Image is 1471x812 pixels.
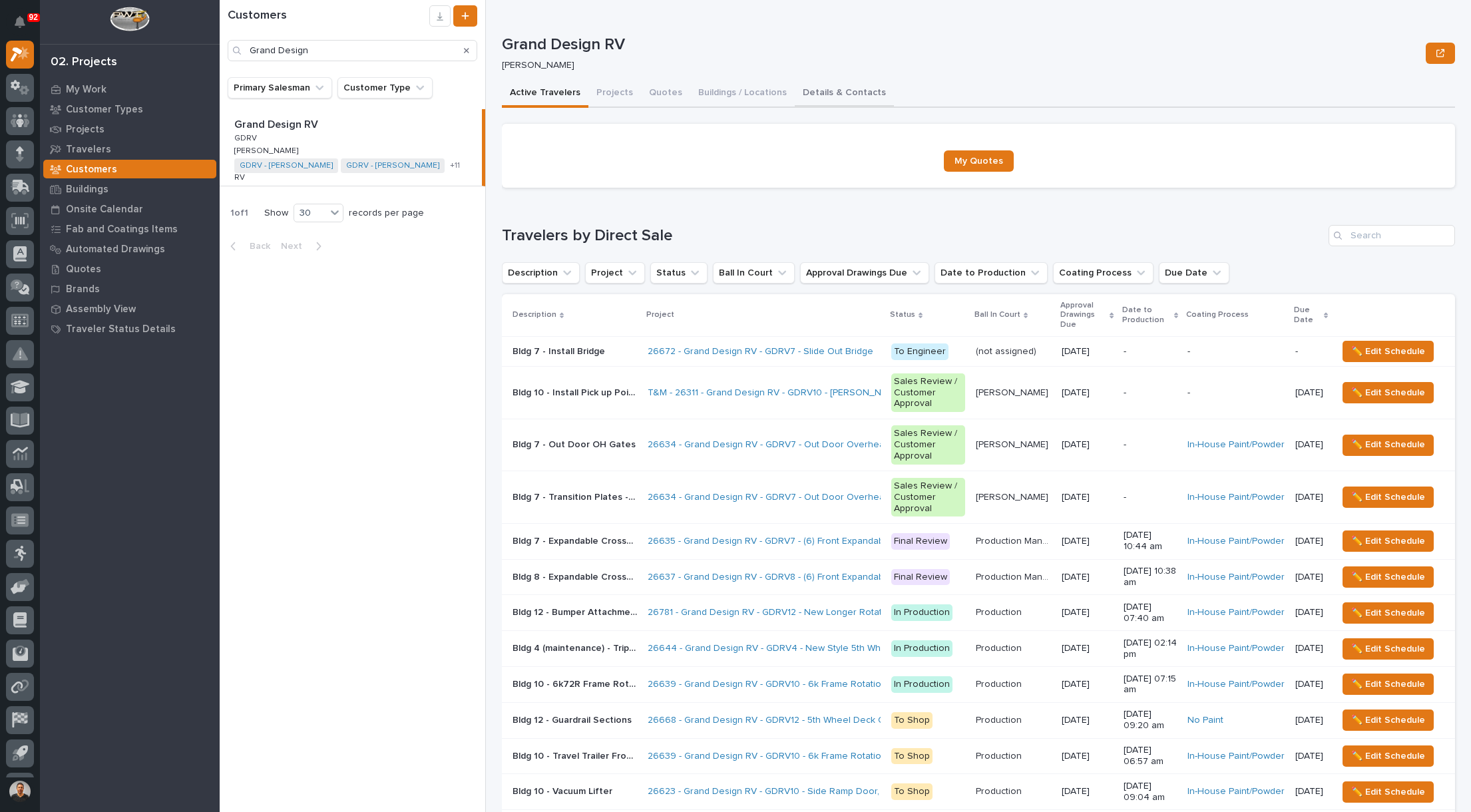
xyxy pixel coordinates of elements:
p: [DATE] [1062,643,1113,654]
span: ✏️ Edit Schedule [1351,343,1425,359]
p: Onsite Calendar [66,204,143,216]
button: Approval Drawings Due [800,262,929,284]
span: + 11 [450,162,460,170]
a: 26639 - Grand Design RV - GDRV10 - 6k Frame Rotation Unit [648,751,905,762]
p: Production [976,748,1024,762]
div: Notifications92 [17,16,34,37]
a: In-House Paint/Powder [1187,751,1285,762]
p: - [1124,387,1177,399]
a: 26668 - Grand Design RV - GDRV12 - 5th Wheel Deck Guardrail x4 [648,715,930,726]
p: [DATE] 10:38 am [1124,566,1177,588]
p: Customer Types [66,104,143,116]
tr: Bldg 12 - Guardrail SectionsBldg 12 - Guardrail Sections 26668 - Grand Design RV - GDRV12 - 5th W... [502,702,1455,738]
a: Brands [40,279,220,299]
a: In-House Paint/Powder [1187,572,1285,583]
p: Production Manager [976,533,1054,547]
tr: Bldg 8 - Expandable CrosswalksBldg 8 - Expandable Crosswalks 26637 - Grand Design RV - GDRV8 - (6... [502,559,1455,595]
p: Buildings [66,184,108,196]
span: ✏️ Edit Schedule [1351,676,1425,692]
p: Fab and Coatings Items [66,224,178,236]
tr: Bldg 12 - Bumper Attachments (2 Sets)Bldg 12 - Bumper Attachments (2 Sets) 26781 - Grand Design R... [502,595,1455,631]
span: ✏️ Edit Schedule [1351,385,1425,401]
p: [DATE] [1295,439,1327,451]
button: Buildings / Locations [690,80,795,108]
tr: Bldg 4 (maintenance) - Tripod TopsBldg 4 (maintenance) - Tripod Tops 26644 - Grand Design RV - GD... [502,631,1455,667]
a: Assembly View [40,299,220,319]
a: 26634 - Grand Design RV - GDRV7 - Out Door Overhead Gates (2) [648,439,931,451]
p: Bldg 7 - Expandable Crosswalks [513,533,640,547]
p: Bldg 7 - Install Bridge [513,343,608,357]
button: ✏️ Edit Schedule [1343,781,1434,803]
p: - [1187,387,1285,399]
div: Search [228,40,477,61]
span: ✏️ Edit Schedule [1351,489,1425,505]
p: GDRV [234,131,260,143]
a: Customers [40,159,220,179]
p: - [1295,346,1327,357]
p: [DATE] [1062,536,1113,547]
div: To Shop [891,712,933,729]
button: Ball In Court [713,262,795,284]
button: Project [585,262,645,284]
p: [DATE] 10:44 am [1124,530,1177,552]
p: Coating Process [1186,307,1249,322]
p: Brands [66,284,100,296]
tr: Bldg 7 - Out Door OH GatesBldg 7 - Out Door OH Gates 26634 - Grand Design RV - GDRV7 - Out Door O... [502,419,1455,471]
p: [DATE] 02:14 pm [1124,638,1177,660]
a: Projects [40,119,220,139]
p: Production Manager [976,569,1054,583]
a: Onsite Calendar [40,199,220,219]
p: - [1124,346,1177,357]
p: Ball In Court [974,307,1020,322]
a: In-House Paint/Powder [1187,607,1285,618]
button: Status [650,262,708,284]
input: Search [1329,225,1455,246]
div: To Shop [891,748,933,765]
a: T&M - 26311 - Grand Design RV - GDRV10 - [PERSON_NAME] Cart [648,387,923,399]
p: [PERSON_NAME] [234,144,301,156]
a: Buildings [40,179,220,199]
button: ✏️ Edit Schedule [1343,435,1434,456]
p: 92 [29,13,38,22]
a: 26644 - Grand Design RV - GDRV4 - New Style 5th Wheel Tri-Pod Tops (4) [648,643,964,654]
button: Coating Process [1053,262,1154,284]
p: (not assigned) [976,343,1039,357]
a: 26637 - Grand Design RV - GDRV8 - (6) Front Expandable Crosswalks [648,572,943,583]
img: Workspace Logo [110,7,149,31]
p: My Work [66,84,106,96]
a: 26623 - Grand Design RV - GDRV10 - Side Ramp Door, Hoop [648,786,906,797]
a: In-House Paint/Powder [1187,536,1285,547]
p: Project [646,307,674,322]
div: Final Review [891,569,950,586]
p: [DATE] [1062,346,1113,357]
button: ✏️ Edit Schedule [1343,602,1434,624]
p: - [1124,439,1177,451]
p: Projects [66,124,105,136]
p: [DATE] [1295,536,1327,547]
button: Primary Salesman [228,77,332,99]
a: 26781 - Grand Design RV - GDRV12 - New Longer Rotation Bumper Attachment [648,607,982,618]
p: [DATE] [1062,492,1113,503]
span: ✏️ Edit Schedule [1351,569,1425,585]
p: RV [234,170,248,182]
p: [DATE] [1295,751,1327,762]
p: Bldg 12 - Bumper Attachments (2 Sets) [513,604,640,618]
a: Grand Design RVGrand Design RV GDRVGDRV [PERSON_NAME][PERSON_NAME] GDRV - [PERSON_NAME] GDRV - [P... [220,109,485,186]
button: Description [502,262,580,284]
p: [DATE] [1295,387,1327,399]
p: [PERSON_NAME] [502,60,1415,71]
button: Active Travelers [502,80,588,108]
a: Customer Types [40,99,220,119]
p: Due Date [1294,303,1320,327]
p: Bldg 10 - Vacuum Lifter [513,783,615,797]
a: Fab and Coatings Items [40,219,220,239]
p: [PERSON_NAME] [976,489,1051,503]
p: [DATE] [1295,492,1327,503]
p: [DATE] [1062,786,1113,797]
p: Production [976,783,1024,797]
button: Next [276,240,332,252]
a: In-House Paint/Powder [1187,439,1285,451]
p: Bldg 8 - Expandable Crosswalks [513,569,640,583]
div: In Production [891,604,952,621]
